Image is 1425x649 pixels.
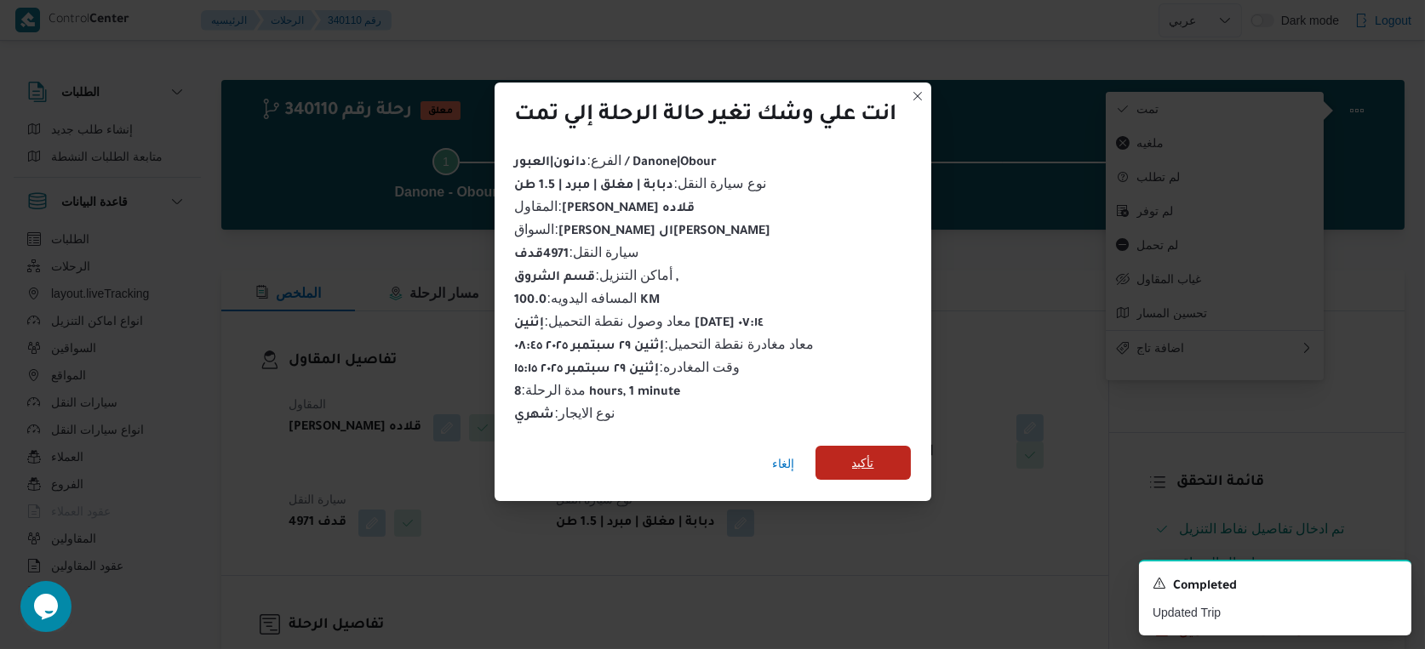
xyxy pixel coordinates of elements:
span: السواق : [515,222,770,236]
button: إلغاء [766,447,802,481]
span: نوع الايجار : [515,406,615,420]
b: إثنين ٢٩ سبتمبر ٢٠٢٥ ١٥:١٥ [515,363,660,377]
button: Closes this modal window [907,86,928,106]
span: معاد مغادرة نقطة التحميل : [515,337,815,351]
p: Updated Trip [1153,604,1398,622]
span: تأكيد [852,453,874,473]
span: نوع سيارة النقل : [515,176,766,191]
b: 100.0 KM [515,294,661,308]
b: إثنين ٢٩ سبتمبر ٢٠٢٥ ٠٨:٤٥ [515,340,665,354]
div: Notification [1153,575,1398,597]
span: سيارة النقل : [515,245,639,259]
b: 8 hours, 1 minute [515,386,681,400]
b: دبابة | مغلق | مبرد | 1.5 طن [515,179,674,193]
b: قسم الشروق , [515,271,679,285]
span: إلغاء [773,453,795,474]
b: [PERSON_NAME] قلاده [562,202,695,216]
b: 4971قدف [515,248,569,262]
span: المسافه اليدويه : [515,291,661,305]
span: وقت المغادره : [515,360,741,374]
iframe: chat widget [17,581,72,632]
b: إثنين [DATE] ٠٧:١٤ [515,317,764,331]
span: Completed [1173,577,1237,597]
b: [PERSON_NAME] ال[PERSON_NAME] [558,225,770,239]
span: معاد وصول نقطة التحميل : [515,314,764,328]
b: شهري [515,409,555,423]
span: الفرع : [515,153,717,168]
div: انت علي وشك تغير حالة الرحلة إلي تمت [515,103,897,130]
b: دانون|العبور / Danone|Obour [515,157,717,170]
button: تأكيد [816,446,911,480]
span: أماكن التنزيل : [515,268,679,282]
span: المقاول : [515,199,695,213]
span: مدة الرحلة : [515,383,681,397]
